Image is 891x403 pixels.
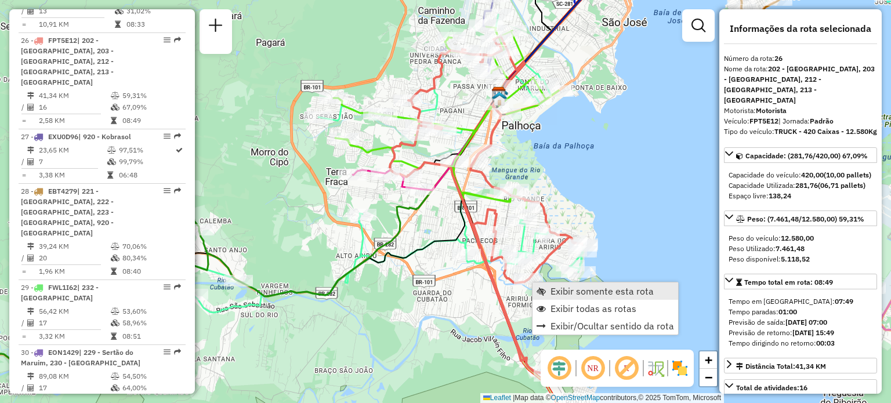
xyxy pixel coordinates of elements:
[164,133,171,140] em: Opções
[164,37,171,43] em: Opções
[21,169,27,181] td: =
[736,383,807,392] span: Total de atividades:
[107,172,113,179] i: Tempo total em rota
[705,353,712,367] span: +
[613,354,640,382] span: Exibir rótulo
[774,54,783,63] strong: 26
[492,91,507,106] img: 712 UDC Full Palhoça
[744,278,833,286] span: Tempo total em rota: 08:49
[48,283,77,292] span: FWL1I62
[38,115,110,126] td: 2,58 KM
[21,19,27,30] td: =
[747,215,864,223] span: Peso: (7.461,48/12.580,00) 59,31%
[122,382,180,394] td: 64,00%
[781,255,810,263] strong: 5.118,52
[38,144,107,156] td: 23,65 KM
[21,115,27,126] td: =
[122,331,180,342] td: 08:51
[111,243,119,250] i: % de utilização do peso
[27,243,34,250] i: Distância Total
[38,90,110,101] td: 41,34 KM
[816,339,835,347] strong: 00:03
[122,266,180,277] td: 08:40
[724,126,877,137] div: Tipo do veículo:
[785,318,827,326] strong: [DATE] 07:00
[38,382,110,394] td: 17
[107,147,116,154] i: % de utilização do peso
[111,255,119,262] i: % de utilização da cubagem
[729,234,814,242] span: Peso do veículo:
[480,393,724,403] div: Map data © contributors,© 2025 TomTom, Microsoft
[78,132,131,141] span: | 920 - Kobrasol
[550,304,636,313] span: Exibir todas as rotas
[729,180,872,191] div: Capacidade Utilizada:
[115,8,124,14] i: % de utilização da cubagem
[122,90,180,101] td: 59,31%
[795,362,826,371] span: 41,34 KM
[491,86,506,101] img: CDD Florianópolis
[724,274,877,289] a: Tempo total em rota: 08:49
[21,317,27,329] td: /
[729,254,872,264] div: Peso disponível:
[724,106,877,116] div: Motorista:
[27,373,34,380] i: Distância Total
[810,117,834,125] strong: Padrão
[27,320,34,326] i: Total de Atividades
[729,244,872,254] div: Peso Utilizado:
[724,358,877,373] a: Distância Total:41,34 KM
[724,64,875,104] strong: 202 - [GEOGRAPHIC_DATA], 203 - [GEOGRAPHIC_DATA], 212 - [GEOGRAPHIC_DATA], 213 - [GEOGRAPHIC_DATA]
[21,187,114,237] span: | 221 - [GEOGRAPHIC_DATA], 222 - [GEOGRAPHIC_DATA], 223 - [GEOGRAPHIC_DATA], 920 - [GEOGRAPHIC_DATA]
[550,286,654,296] span: Exibir somente esta rota
[21,156,27,168] td: /
[799,383,807,392] strong: 16
[38,101,110,113] td: 16
[38,331,110,342] td: 3,32 KM
[749,117,778,125] strong: FPT5E12
[778,307,797,316] strong: 01:00
[724,116,877,126] div: Veículo:
[729,191,872,201] div: Espaço livre:
[705,370,712,384] span: −
[579,354,607,382] span: Ocultar NR
[122,252,180,264] td: 80,34%
[111,333,117,340] i: Tempo total em rota
[27,92,34,99] i: Distância Total
[174,284,181,291] em: Rota exportada
[781,234,814,242] strong: 12.580,00
[483,394,511,402] a: Leaflet
[729,338,872,348] div: Tempo dirigindo no retorno:
[111,92,119,99] i: % de utilização do peso
[111,268,117,275] i: Tempo total em rota
[724,23,877,34] h4: Informações da rota selecionada
[769,191,791,200] strong: 138,24
[21,252,27,264] td: /
[122,317,180,329] td: 58,96%
[745,151,868,160] span: Capacidade: (281,76/420,00) 67,09%
[118,169,175,181] td: 06:48
[21,187,114,237] span: 28 -
[724,228,877,269] div: Peso: (7.461,48/12.580,00) 59,31%
[204,14,227,40] a: Nova sessão e pesquisa
[118,156,175,168] td: 99,79%
[27,8,34,14] i: Total de Atividades
[756,106,787,115] strong: Motorista
[700,369,717,386] a: Zoom out
[111,308,119,315] i: % de utilização do peso
[38,241,110,252] td: 39,24 KM
[533,282,678,300] li: Exibir somente esta rota
[48,187,77,195] span: EBT4279
[111,373,119,380] i: % de utilização do peso
[550,321,674,331] span: Exibir/Ocultar sentido da rota
[122,371,180,382] td: 54,50%
[729,328,872,338] div: Previsão de retorno:
[111,384,119,391] i: % de utilização da cubagem
[38,19,114,30] td: 10,91 KM
[21,266,27,277] td: =
[115,21,121,28] i: Tempo total em rota
[724,64,877,106] div: Nome da rota:
[801,170,824,179] strong: 420,00
[27,255,34,262] i: Total de Atividades
[724,210,877,226] a: Peso: (7.461,48/12.580,00) 59,31%
[818,181,865,190] strong: (06,71 pallets)
[38,371,110,382] td: 89,08 KM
